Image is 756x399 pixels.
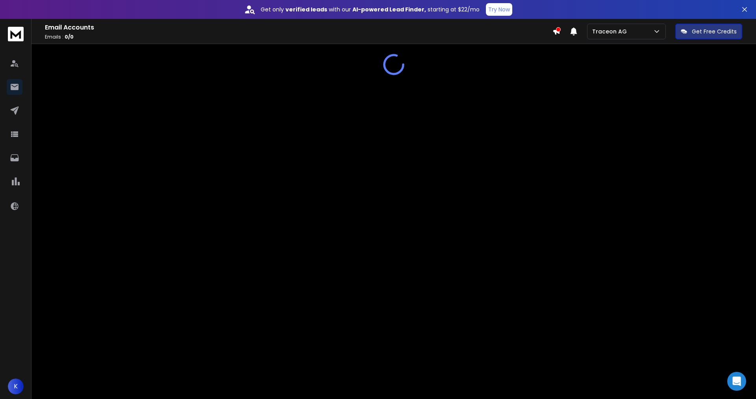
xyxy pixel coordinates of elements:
[352,6,426,13] strong: AI-powered Lead Finder,
[8,379,24,394] button: K
[285,6,327,13] strong: verified leads
[727,372,746,391] div: Open Intercom Messenger
[488,6,510,13] p: Try Now
[592,28,630,35] p: Traceon AG
[45,34,552,40] p: Emails :
[45,23,552,32] h1: Email Accounts
[486,3,512,16] button: Try Now
[692,28,737,35] p: Get Free Credits
[65,33,74,40] span: 0 / 0
[675,24,742,39] button: Get Free Credits
[8,27,24,41] img: logo
[261,6,480,13] p: Get only with our starting at $22/mo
